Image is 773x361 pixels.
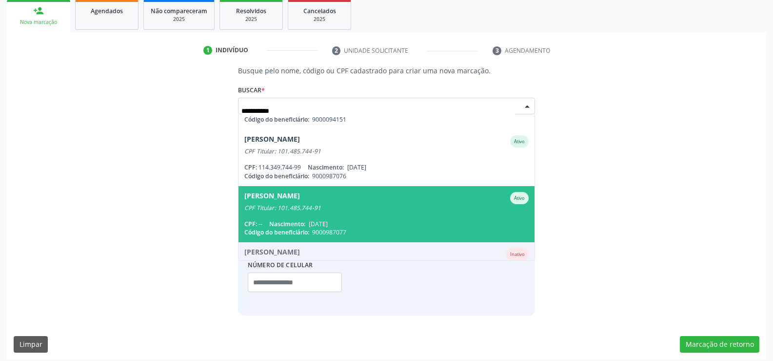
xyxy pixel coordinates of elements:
[244,135,300,148] div: [PERSON_NAME]
[216,46,248,55] div: Indivíduo
[514,138,525,145] small: Ativo
[238,65,535,76] p: Busque pelo nome, código ou CPF cadastrado para criar uma nova marcação.
[203,46,212,55] div: 1
[238,83,265,98] label: Buscar
[244,220,257,228] span: CPF:
[312,172,346,180] span: 9000987076
[244,228,309,236] span: Código do beneficiário:
[244,163,257,171] span: CPF:
[33,5,44,16] div: person_add
[308,163,344,171] span: Nascimento:
[244,192,300,204] div: [PERSON_NAME]
[236,7,266,15] span: Resolvidos
[244,115,309,124] span: Código do beneficiário:
[14,19,63,26] div: Nova marcação
[151,7,207,15] span: Não compareceram
[244,220,529,228] div: --
[244,163,529,171] div: 114.349.744-99
[14,336,48,353] button: Limpar
[248,257,313,273] label: Número de celular
[244,148,529,155] div: CPF Titular: 101.485.744-91
[244,172,309,180] span: Código do beneficiário:
[91,7,123,15] span: Agendados
[309,220,328,228] span: [DATE]
[244,204,529,212] div: CPF Titular: 101.485.744-91
[295,16,344,23] div: 2025
[269,220,305,228] span: Nascimento:
[227,16,276,23] div: 2025
[680,336,759,353] button: Marcação de retorno
[303,7,336,15] span: Cancelados
[514,195,525,201] small: Ativo
[151,16,207,23] div: 2025
[347,163,366,171] span: [DATE]
[312,115,346,124] span: 9000094151
[312,228,346,236] span: 9000987077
